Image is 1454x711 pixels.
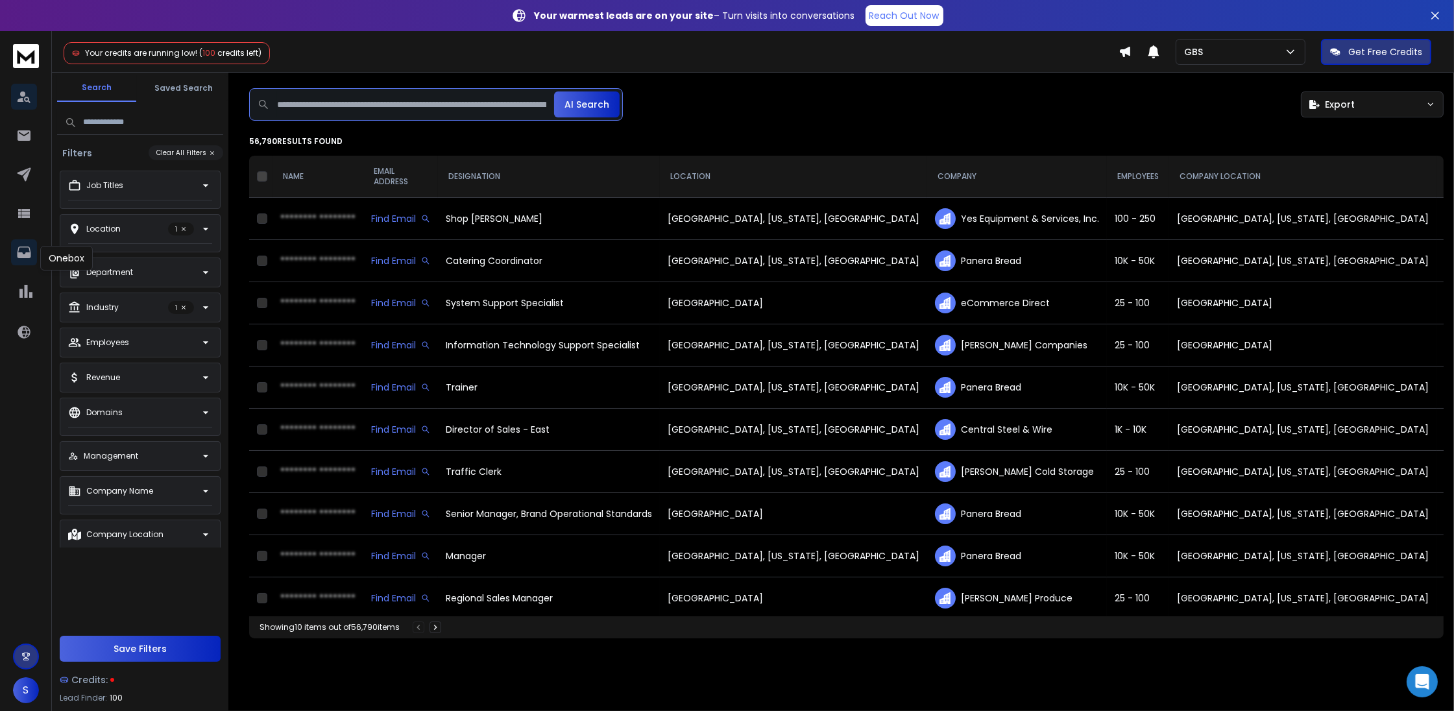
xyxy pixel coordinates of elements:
[660,282,927,324] td: [GEOGRAPHIC_DATA]
[363,156,438,198] th: EMAIL ADDRESS
[1169,451,1436,493] td: [GEOGRAPHIC_DATA], [US_STATE], [GEOGRAPHIC_DATA]
[438,535,660,577] td: Manager
[1107,156,1169,198] th: EMPLOYEES
[1107,324,1169,367] td: 25 - 100
[85,47,197,58] span: Your credits are running low!
[371,339,430,352] div: Find Email
[202,47,215,58] span: 100
[86,180,123,191] p: Job Titles
[438,409,660,451] td: Director of Sales - East
[438,282,660,324] td: System Support Specialist
[86,529,164,540] p: Company Location
[110,693,123,703] span: 100
[1107,282,1169,324] td: 25 - 100
[660,409,927,451] td: [GEOGRAPHIC_DATA], [US_STATE], [GEOGRAPHIC_DATA]
[371,592,430,605] div: Find Email
[86,407,123,418] p: Domains
[371,507,430,520] div: Find Email
[935,293,1099,313] div: eCommerce Direct
[1169,198,1436,240] td: [GEOGRAPHIC_DATA], [US_STATE], [GEOGRAPHIC_DATA]
[935,461,1099,482] div: [PERSON_NAME] Cold Storage
[86,224,121,234] p: Location
[660,324,927,367] td: [GEOGRAPHIC_DATA], [US_STATE], [GEOGRAPHIC_DATA]
[1169,409,1436,451] td: [GEOGRAPHIC_DATA], [US_STATE], [GEOGRAPHIC_DATA]
[1184,45,1208,58] p: GBS
[660,451,927,493] td: [GEOGRAPHIC_DATA], [US_STATE], [GEOGRAPHIC_DATA]
[1107,198,1169,240] td: 100 - 250
[371,423,430,436] div: Find Email
[1107,577,1169,620] td: 25 - 100
[1107,240,1169,282] td: 10K - 50K
[935,546,1099,566] div: Panera Bread
[57,147,97,160] h3: Filters
[1169,324,1436,367] td: [GEOGRAPHIC_DATA]
[935,208,1099,229] div: Yes Equipment & Services, Inc.
[1348,45,1422,58] p: Get Free Credits
[13,44,39,68] img: logo
[71,673,108,686] span: Credits:
[249,136,1444,147] p: 56,790 results found
[438,367,660,409] td: Trainer
[86,486,153,496] p: Company Name
[660,156,927,198] th: LOCATION
[935,588,1099,609] div: [PERSON_NAME] Produce
[869,9,939,22] p: Reach Out Now
[1107,493,1169,535] td: 10K - 50K
[144,75,223,101] button: Saved Search
[13,677,39,703] button: S
[935,250,1099,271] div: Panera Bread
[60,667,221,693] a: Credits:
[57,75,136,102] button: Search
[60,636,221,662] button: Save Filters
[554,91,620,117] button: AI Search
[1107,367,1169,409] td: 10K - 50K
[1169,577,1436,620] td: [GEOGRAPHIC_DATA], [US_STATE], [GEOGRAPHIC_DATA]
[438,324,660,367] td: Information Technology Support Specialist
[371,254,430,267] div: Find Email
[149,145,223,160] button: Clear All Filters
[1169,282,1436,324] td: [GEOGRAPHIC_DATA]
[84,451,138,461] p: Management
[86,302,119,313] p: Industry
[1107,451,1169,493] td: 25 - 100
[60,693,107,703] p: Lead Finder:
[935,335,1099,356] div: [PERSON_NAME] Companies
[1169,156,1436,198] th: COMPANY LOCATION
[371,381,430,394] div: Find Email
[273,156,363,198] th: NAME
[371,212,430,225] div: Find Email
[535,9,855,22] p: – Turn visits into conversations
[935,377,1099,398] div: Panera Bread
[935,503,1099,524] div: Panera Bread
[371,465,430,478] div: Find Email
[660,240,927,282] td: [GEOGRAPHIC_DATA], [US_STATE], [GEOGRAPHIC_DATA]
[438,240,660,282] td: Catering Coordinator
[86,337,129,348] p: Employees
[660,198,927,240] td: [GEOGRAPHIC_DATA], [US_STATE], [GEOGRAPHIC_DATA]
[660,535,927,577] td: [GEOGRAPHIC_DATA], [US_STATE], [GEOGRAPHIC_DATA]
[168,301,194,314] p: 1
[1169,367,1436,409] td: [GEOGRAPHIC_DATA], [US_STATE], [GEOGRAPHIC_DATA]
[660,493,927,535] td: [GEOGRAPHIC_DATA]
[927,156,1107,198] th: COMPANY
[438,451,660,493] td: Traffic Clerk
[371,549,430,562] div: Find Email
[438,198,660,240] td: Shop [PERSON_NAME]
[168,223,194,235] p: 1
[535,9,714,22] strong: Your warmest leads are on your site
[1107,535,1169,577] td: 10K - 50K
[438,577,660,620] td: Regional Sales Manager
[260,622,400,633] div: Showing 10 items out of 56,790 items
[438,156,660,198] th: DESIGNATION
[660,367,927,409] td: [GEOGRAPHIC_DATA], [US_STATE], [GEOGRAPHIC_DATA]
[86,267,133,278] p: Department
[1407,666,1438,697] div: Open Intercom Messenger
[1169,240,1436,282] td: [GEOGRAPHIC_DATA], [US_STATE], [GEOGRAPHIC_DATA]
[199,47,261,58] span: ( credits left)
[1169,493,1436,535] td: [GEOGRAPHIC_DATA], [US_STATE], [GEOGRAPHIC_DATA]
[1169,535,1436,577] td: [GEOGRAPHIC_DATA], [US_STATE], [GEOGRAPHIC_DATA]
[1321,39,1431,65] button: Get Free Credits
[935,419,1099,440] div: Central Steel & Wire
